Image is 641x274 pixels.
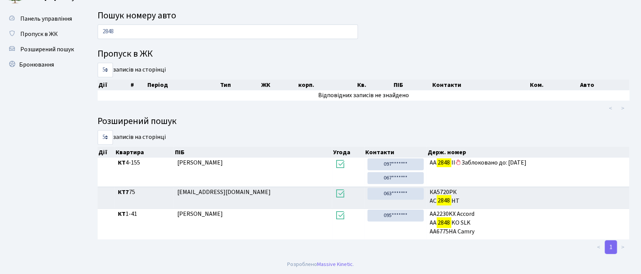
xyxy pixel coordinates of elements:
mark: 2848 [437,195,451,206]
a: Розширений пошук [4,42,80,57]
label: записів на сторінці [98,130,166,145]
span: [PERSON_NAME] [177,210,223,218]
th: Контакти [365,147,427,158]
th: Квартира [115,147,174,158]
th: Контакти [432,80,529,90]
th: корп. [298,80,357,90]
label: записів на сторінці [98,63,166,77]
div: Розроблено . [287,260,354,269]
b: КТ [118,210,126,218]
a: Massive Kinetic [317,260,353,268]
span: [EMAIL_ADDRESS][DOMAIN_NAME] [177,188,271,196]
th: Тип [219,80,260,90]
th: Авто [580,80,630,90]
h4: Розширений пошук [98,116,630,127]
th: Ком. [529,80,580,90]
th: Дії [98,80,130,90]
span: Панель управління [20,15,72,23]
th: Дії [98,147,115,158]
span: AA ІІ Заблоковано до: [DATE] [430,158,626,167]
span: КА5720РК АС НТ [430,188,626,205]
span: Бронювання [19,60,54,69]
span: AA2230KX Accord AA KO SLK AA6775HA Camry [430,210,626,236]
span: Пошук номеру авто [98,9,176,22]
th: Держ. номер [427,147,630,158]
span: 75 [118,188,171,197]
th: ПІБ [174,147,332,158]
span: 1-41 [118,210,171,219]
th: Період [147,80,219,90]
a: 1 [605,240,617,254]
mark: 2848 [437,157,451,168]
span: Пропуск в ЖК [20,30,58,38]
th: Угода [332,147,365,158]
span: [PERSON_NAME] [177,158,223,167]
th: ПІБ [393,80,432,90]
th: Кв. [356,80,393,90]
span: Розширений пошук [20,45,74,54]
th: # [130,80,147,90]
b: КТ [118,158,126,167]
th: ЖК [260,80,298,90]
select: записів на сторінці [98,63,113,77]
input: Пошук [98,24,358,39]
a: Пропуск в ЖК [4,26,80,42]
h4: Пропуск в ЖК [98,49,630,60]
a: Панель управління [4,11,80,26]
td: Відповідних записів не знайдено [98,90,630,101]
a: Бронювання [4,57,80,72]
mark: 2848 [437,217,451,228]
select: записів на сторінці [98,130,113,145]
span: 4-155 [118,158,171,167]
b: КТ7 [118,188,129,196]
